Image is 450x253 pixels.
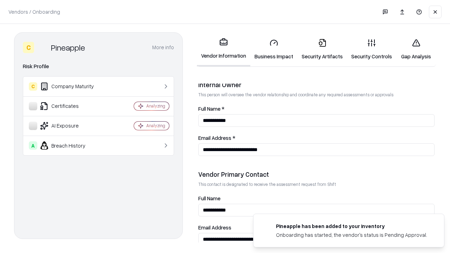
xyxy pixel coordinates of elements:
div: AI Exposure [29,122,113,130]
img: Pineapple [37,42,48,53]
div: Analyzing [146,123,165,129]
div: Internal Owner [198,80,435,89]
div: Risk Profile [23,62,174,71]
div: Company Maturity [29,82,113,91]
p: This person will oversee the vendor relationship and coordinate any required assessments or appro... [198,92,435,98]
div: C [29,82,37,91]
a: Gap Analysis [396,33,436,66]
a: Vendor Information [197,32,250,66]
div: A [29,141,37,150]
label: Full Name [198,196,435,201]
p: Vendors / Onboarding [8,8,60,15]
label: Full Name * [198,106,435,111]
img: pineappleenergy.com [262,222,270,231]
label: Email Address * [198,135,435,141]
div: Breach History [29,141,113,150]
label: Email Address [198,225,435,230]
button: More info [152,41,174,54]
a: Security Controls [347,33,396,66]
div: Pineapple has been added to your inventory [276,222,427,230]
a: Business Impact [250,33,297,66]
div: Onboarding has started, the vendor's status is Pending Approval. [276,231,427,239]
a: Security Artifacts [297,33,347,66]
p: This contact is designated to receive the assessment request from Shift [198,181,435,187]
div: C [23,42,34,53]
div: Certificates [29,102,113,110]
div: Analyzing [146,103,165,109]
div: Vendor Primary Contact [198,170,435,179]
div: Pineapple [51,42,85,53]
